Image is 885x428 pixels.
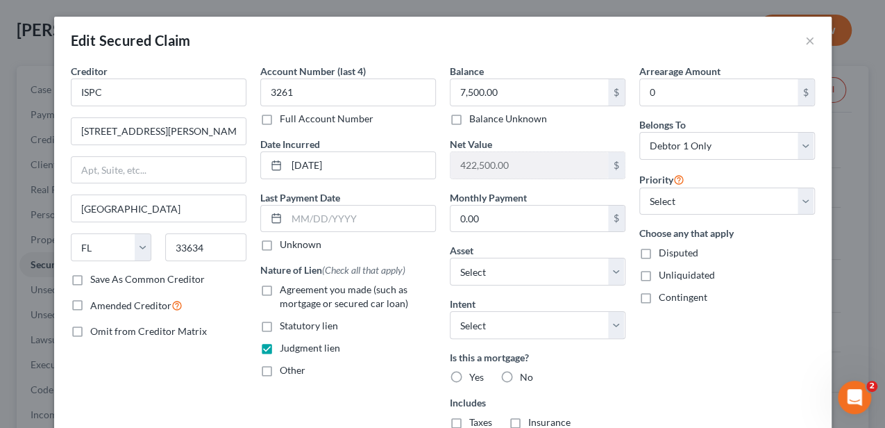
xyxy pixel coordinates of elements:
span: Asset [450,245,473,256]
span: Omit from Creditor Matrix [90,325,207,337]
span: Agreement you made (such as mortgage or secured car loan) [280,283,408,309]
span: Unliquidated [659,269,715,281]
input: Enter zip... [165,233,246,261]
label: Priority [639,171,684,188]
span: Insurance [528,416,571,428]
button: × [805,32,815,49]
label: Save As Common Creditor [90,272,205,286]
span: Disputed [659,247,698,258]
label: Unknown [280,238,321,252]
input: 0.00 [450,152,608,179]
input: MM/DD/YYYY [287,152,435,179]
label: Intent [450,297,475,311]
span: Other [280,364,305,376]
input: Apt, Suite, etc... [71,157,246,183]
label: Balance [450,64,484,79]
input: Search creditor by name... [71,79,246,106]
label: Monthly Payment [450,190,527,205]
div: Edit Secured Claim [71,31,191,50]
label: Choose any that apply [639,226,815,240]
span: Yes [469,371,484,383]
span: No [520,371,533,383]
span: Amended Creditor [90,299,171,311]
span: Judgment lien [280,342,340,354]
iframe: Intercom live chat [838,381,871,414]
input: MM/DD/YYYY [287,206,435,232]
input: 0.00 [450,206,608,232]
label: Last Payment Date [260,190,340,205]
label: Arrearage Amount [639,64,720,79]
label: Full Account Number [280,112,373,126]
div: $ [608,79,625,106]
input: 0.00 [640,79,798,106]
label: Net Value [450,137,492,151]
span: 2 [866,381,877,392]
span: Contingent [659,291,707,303]
label: Account Number (last 4) [260,64,366,79]
div: $ [608,206,625,232]
label: Includes [450,395,625,410]
span: (Check all that apply) [322,264,405,276]
input: XXXX [260,79,436,106]
label: Is this a mortgage? [450,350,625,365]
span: Statutory lien [280,320,338,331]
input: Enter address... [71,118,246,145]
div: $ [608,152,625,179]
label: Nature of Lien [260,263,405,277]
span: Taxes [469,416,492,428]
input: Enter city... [71,195,246,222]
div: $ [798,79,814,106]
input: 0.00 [450,79,608,106]
span: Belongs To [639,119,686,131]
label: Date Incurred [260,137,320,151]
label: Balance Unknown [469,112,547,126]
span: Creditor [71,65,108,77]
